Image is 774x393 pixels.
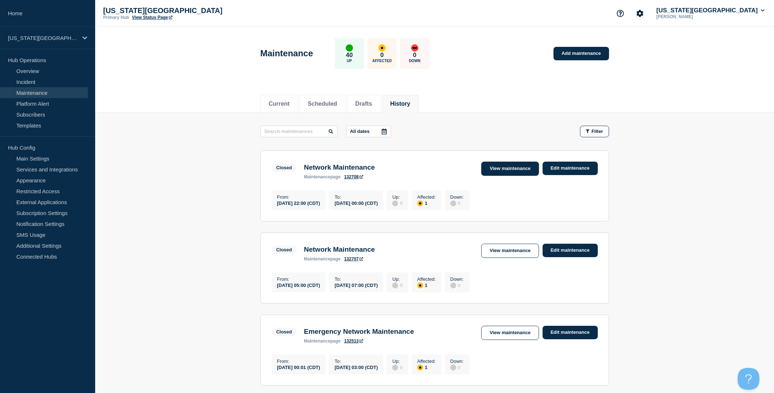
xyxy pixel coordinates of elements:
p: Affected : [417,276,436,282]
h3: Emergency Network Maintenance [304,328,414,336]
p: Affected : [417,194,436,200]
p: [PERSON_NAME] [655,14,730,19]
a: View maintenance [481,244,539,258]
p: From : [277,276,320,282]
button: Filter [580,126,609,137]
a: View Status Page [132,15,172,20]
p: [US_STATE][GEOGRAPHIC_DATA] [103,7,248,15]
p: To : [335,276,378,282]
a: Add maintenance [554,47,609,60]
div: Closed [276,165,292,170]
button: [US_STATE][GEOGRAPHIC_DATA] [655,7,766,14]
div: disabled [450,200,456,206]
p: From : [277,358,320,364]
div: affected [417,200,423,206]
p: page [304,339,341,344]
a: 132708 [344,174,363,179]
button: Scheduled [308,101,337,107]
button: History [390,101,410,107]
p: Down : [450,276,464,282]
div: disabled [392,200,398,206]
a: 132513 [344,339,363,344]
p: page [304,174,341,179]
p: Up : [392,194,402,200]
div: 0 [392,200,402,206]
iframe: Help Scout Beacon - Open [738,368,759,390]
button: Drafts [355,101,372,107]
div: up [346,44,353,52]
input: Search maintenances [260,126,337,137]
div: affected [378,44,386,52]
div: down [411,44,418,52]
p: Up : [392,358,402,364]
button: Account settings [632,6,648,21]
div: 0 [392,364,402,370]
p: Affected : [417,358,436,364]
p: Up : [392,276,402,282]
a: 132707 [344,256,363,262]
div: [DATE] 22:00 (CDT) [277,200,320,206]
p: Down : [450,358,464,364]
div: affected [417,365,423,370]
h3: Network Maintenance [304,163,375,171]
div: 1 [417,282,436,288]
p: Up [347,59,352,63]
a: Edit maintenance [543,244,598,257]
div: [DATE] 00:01 (CDT) [277,364,320,370]
a: Edit maintenance [543,162,598,175]
p: [US_STATE][GEOGRAPHIC_DATA] [8,35,78,41]
div: 1 [417,200,436,206]
p: To : [335,358,378,364]
button: All dates [346,126,391,137]
div: [DATE] 05:00 (CDT) [277,282,320,288]
div: 0 [450,282,464,288]
a: View maintenance [481,162,539,176]
p: page [304,256,341,262]
a: View maintenance [481,326,539,340]
button: Support [613,6,628,21]
div: [DATE] 03:00 (CDT) [335,364,378,370]
span: maintenance [304,174,331,179]
span: maintenance [304,339,331,344]
div: [DATE] 00:00 (CDT) [335,200,378,206]
p: To : [335,194,378,200]
div: Closed [276,329,292,335]
div: disabled [392,283,398,288]
p: From : [277,194,320,200]
p: 40 [346,52,353,59]
div: Closed [276,247,292,252]
button: Current [269,101,290,107]
div: disabled [450,365,456,370]
p: 0 [380,52,384,59]
p: Affected [372,59,392,63]
div: 0 [450,364,464,370]
div: disabled [392,365,398,370]
p: Primary Hub [103,15,129,20]
p: Down [409,59,421,63]
div: disabled [450,283,456,288]
p: 0 [413,52,416,59]
a: Edit maintenance [543,326,598,339]
p: Down : [450,194,464,200]
h1: Maintenance [260,48,313,58]
div: affected [417,283,423,288]
div: 0 [392,282,402,288]
div: [DATE] 07:00 (CDT) [335,282,378,288]
span: Filter [592,129,603,134]
div: 0 [450,200,464,206]
span: maintenance [304,256,331,262]
p: All dates [350,129,370,134]
div: 1 [417,364,436,370]
h3: Network Maintenance [304,246,375,254]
